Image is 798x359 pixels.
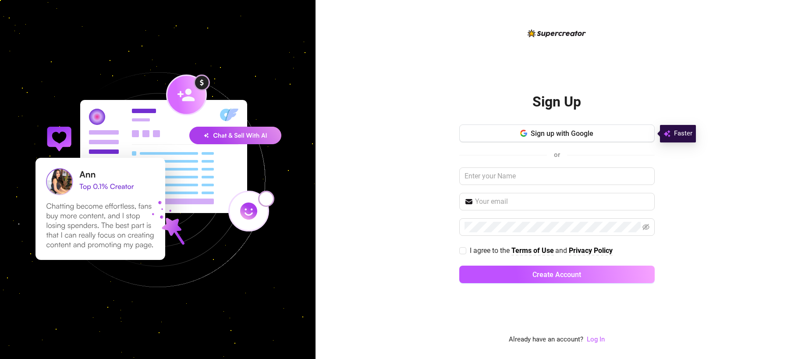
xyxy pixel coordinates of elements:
button: Sign up with Google [459,124,655,142]
span: Faster [674,128,692,139]
span: and [555,246,569,255]
a: Terms of Use [511,246,554,256]
strong: Privacy Policy [569,246,613,255]
a: Privacy Policy [569,246,613,256]
a: Log In [587,334,605,345]
input: Enter your Name [459,167,655,185]
a: Log In [587,335,605,343]
strong: Terms of Use [511,246,554,255]
img: signup-background-D0MIrEPF.svg [6,28,309,331]
span: eye-invisible [642,224,649,231]
span: I agree to the [470,246,511,255]
button: Create Account [459,266,655,283]
input: Your email [475,196,649,207]
span: Create Account [532,270,581,279]
span: or [554,151,560,159]
span: Already have an account? [509,334,583,345]
span: Sign up with Google [531,129,593,138]
img: svg%3e [663,128,670,139]
img: logo-BBDzfeDw.svg [528,29,586,37]
h2: Sign Up [532,93,581,111]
